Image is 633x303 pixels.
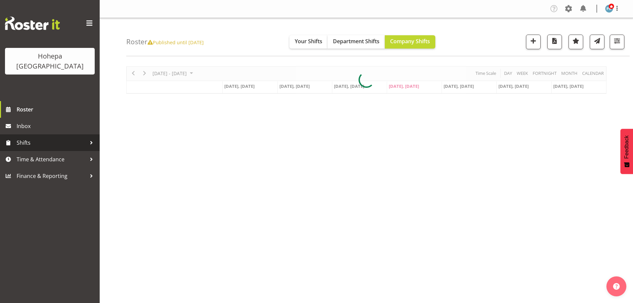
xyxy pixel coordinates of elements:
h4: Roster [126,38,204,46]
span: Published until [DATE] [148,39,204,46]
img: poonam-kade5940.jpg [605,5,613,13]
span: Your Shifts [295,38,322,45]
button: Feedback - Show survey [620,129,633,174]
button: Company Shifts [385,35,435,49]
button: Highlight an important date within the roster. [569,35,583,49]
div: Hohepa [GEOGRAPHIC_DATA] [12,51,88,71]
img: help-xxl-2.png [613,283,620,290]
button: Filter Shifts [610,35,624,49]
span: Time & Attendance [17,154,86,164]
img: Rosterit website logo [5,17,60,30]
button: Your Shifts [289,35,328,49]
button: Add a new shift [526,35,541,49]
span: Roster [17,104,96,114]
span: Department Shifts [333,38,379,45]
button: Department Shifts [328,35,385,49]
button: Download a PDF of the roster according to the set date range. [547,35,562,49]
span: Shifts [17,138,86,148]
button: Send a list of all shifts for the selected filtered period to all rostered employees. [590,35,604,49]
span: Finance & Reporting [17,171,86,181]
span: Company Shifts [390,38,430,45]
span: Inbox [17,121,96,131]
span: Feedback [624,135,630,159]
